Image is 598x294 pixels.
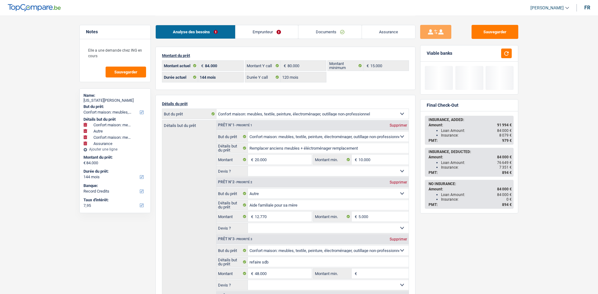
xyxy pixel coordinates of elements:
[429,155,512,159] div: Amount:
[162,61,198,71] label: Montant actuel
[429,203,512,207] div: PMT:
[235,237,252,241] span: - Priorité 3
[245,72,281,82] label: Durée Y call
[441,133,512,138] div: Insurance:
[298,25,362,39] a: Documents
[248,268,255,278] span: €
[216,200,248,210] label: Détails but du prêt
[388,237,409,241] div: Supprimer
[8,4,61,12] img: TopCompare Logo
[216,237,254,241] div: Prêt n°3
[235,124,252,127] span: - Priorité 1
[248,155,255,165] span: €
[198,61,205,71] span: €
[388,124,409,127] div: Supprimer
[429,182,512,186] div: NO INSURANCE:
[162,72,198,82] label: Durée actuel
[497,161,512,165] span: 76 649 €
[83,93,147,98] div: Name:
[216,180,254,184] div: Prêt n°2
[584,5,590,11] div: fr
[429,123,512,127] div: Amount:
[328,61,363,71] label: Montant minimum
[429,150,512,154] div: INSURANCE, DEDUCTED:
[83,147,147,152] div: Ajouter une ligne
[441,193,512,197] div: Loan Amount:
[83,155,145,160] label: Montant du prêt:
[162,109,216,119] label: But du prêt
[216,123,254,127] div: Prêt n°1
[162,101,409,106] p: Détails du prêt
[216,189,248,198] label: But du prêt
[83,198,145,203] label: Taux d'intérêt:
[429,138,512,143] div: PMT:
[388,180,409,184] div: Supprimer
[86,29,144,35] h5: Notes
[245,61,281,71] label: Montant Y call
[216,155,248,165] label: Montant
[472,25,518,39] button: Sauvegarder
[499,133,512,138] span: 8 079 €
[114,70,137,74] span: Sauvegarder
[441,197,512,202] div: Insurance:
[497,187,512,191] span: 84 000 €
[216,212,248,222] label: Montant
[313,268,351,278] label: Montant min.
[106,67,146,77] button: Sauvegarder
[83,169,145,174] label: Durée du prêt:
[216,166,248,176] label: Devis ?
[235,25,298,39] a: Emprunteur
[352,155,358,165] span: €
[313,212,351,222] label: Montant min.
[427,51,452,56] div: Viable banks
[506,197,512,202] span: 0 €
[363,61,370,71] span: €
[162,53,409,58] p: Montant du prêt
[502,138,512,143] span: 979 €
[497,193,512,197] span: 84 000 €
[216,280,248,290] label: Devis ?
[216,257,248,267] label: Détails but du prêt
[83,161,86,166] span: €
[429,170,512,175] div: PMT:
[441,128,512,133] div: Loan Amount:
[502,170,512,175] span: 894 €
[530,5,564,11] span: [PERSON_NAME]
[216,143,248,153] label: Détails but du prêt
[83,98,147,103] div: [US_STATE][PERSON_NAME]
[502,203,512,207] span: 894 €
[499,165,512,170] span: 7 351 €
[441,161,512,165] div: Loan Amount:
[441,165,512,170] div: Insurance:
[248,212,255,222] span: €
[525,3,569,13] a: [PERSON_NAME]
[216,245,248,255] label: But du prêt
[497,155,512,159] span: 84 000 €
[216,268,248,278] label: Montant
[313,155,351,165] label: Montant min.
[162,120,216,128] label: Détails but du prêt
[281,61,287,71] span: €
[362,25,415,39] a: Assurance
[216,223,248,233] label: Devis ?
[352,212,358,222] span: €
[235,180,252,184] span: - Priorité 2
[352,268,358,278] span: €
[429,187,512,191] div: Amount:
[83,104,145,109] label: But du prêt:
[216,132,248,142] label: But du prêt
[427,103,458,108] div: Final Check-Out
[497,128,512,133] span: 84 000 €
[83,117,147,122] div: Détails but du prêt
[156,25,235,39] a: Analyse des besoins
[429,118,512,122] div: INSURANCE, ADDED:
[497,123,512,127] span: 91 994 €
[83,183,145,188] label: Banque:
